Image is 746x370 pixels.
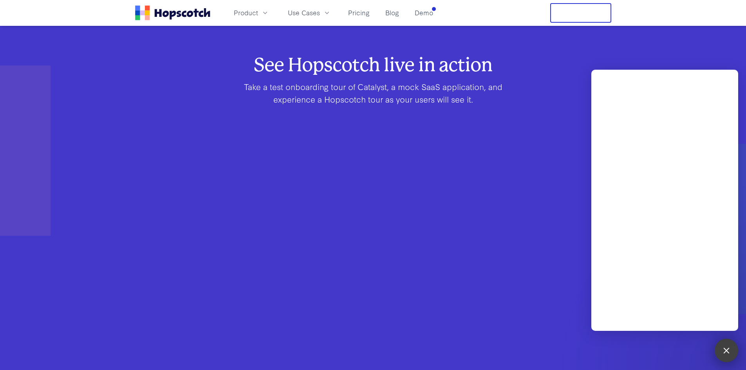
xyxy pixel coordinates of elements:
[283,6,336,19] button: Use Cases
[223,80,524,105] p: Take a test onboarding tour of Catalyst, a mock SaaS application, and experience a Hopscotch tour...
[382,6,402,19] a: Blog
[345,6,373,19] a: Pricing
[160,57,586,71] h2: See Hopscotch live in action
[234,8,258,18] span: Product
[412,6,436,19] a: Demo
[550,3,611,23] button: Free Trial
[135,5,210,20] a: Home
[229,6,274,19] button: Product
[288,8,320,18] span: Use Cases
